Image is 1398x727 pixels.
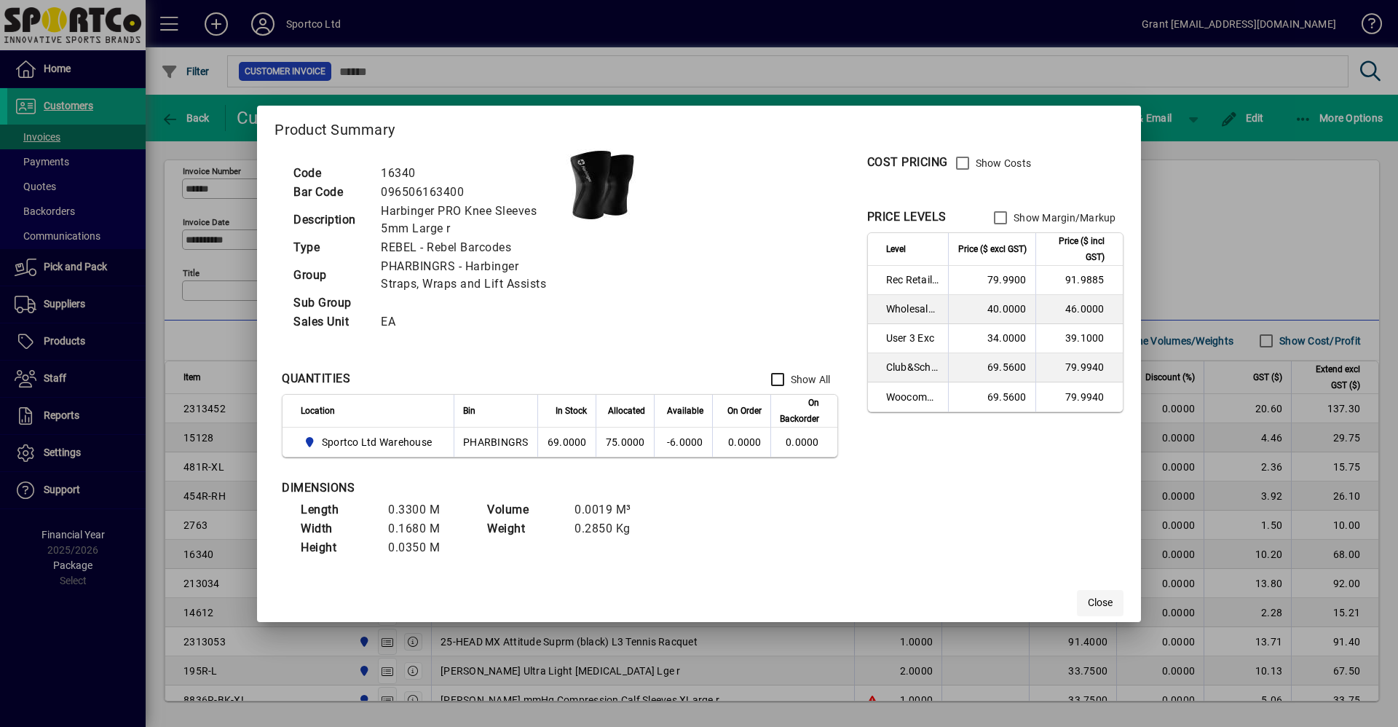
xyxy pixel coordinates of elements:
[556,403,587,419] span: In Stock
[537,428,596,457] td: 69.0000
[948,295,1035,324] td: 40.0000
[1035,295,1123,324] td: 46.0000
[958,241,1027,257] span: Price ($ excl GST)
[374,202,566,238] td: Harbinger PRO Knee Sleeves 5mm Large r
[293,500,381,519] td: Length
[1045,233,1105,265] span: Price ($ incl GST)
[567,500,655,519] td: 0.0019 M³
[567,519,655,538] td: 0.2850 Kg
[654,428,712,457] td: -6.0000
[282,370,350,388] div: QUANTITIES
[727,403,762,419] span: On Order
[608,403,645,419] span: Allocated
[480,519,567,538] td: Weight
[886,331,939,345] span: User 3 Exc
[257,106,1140,148] h2: Product Summary
[463,403,475,419] span: Bin
[322,435,432,449] span: Sportco Ltd Warehouse
[886,302,939,316] span: Wholesale Exc
[973,156,1032,170] label: Show Costs
[1077,590,1123,616] button: Close
[286,294,374,313] td: Sub Group
[948,382,1035,412] td: 69.5600
[1088,595,1113,610] span: Close
[454,428,537,457] td: PHARBINGRS
[286,183,374,202] td: Bar Code
[780,395,819,427] span: On Backorder
[948,324,1035,353] td: 34.0000
[1035,353,1123,382] td: 79.9940
[282,479,646,497] div: DIMENSIONS
[374,183,566,202] td: 096506163400
[1035,382,1123,412] td: 79.9940
[301,403,335,419] span: Location
[770,428,837,457] td: 0.0000
[886,272,939,287] span: Rec Retail Inc
[948,353,1035,382] td: 69.5600
[867,208,947,226] div: PRICE LEVELS
[566,149,639,221] img: contain
[381,538,468,557] td: 0.0350 M
[788,372,831,387] label: Show All
[286,238,374,257] td: Type
[374,257,566,294] td: PHARBINGRS - Harbinger Straps, Wraps and Lift Assists
[886,360,939,374] span: Club&School Exc
[301,433,438,451] span: Sportco Ltd Warehouse
[381,519,468,538] td: 0.1680 M
[667,403,703,419] span: Available
[286,164,374,183] td: Code
[1035,266,1123,295] td: 91.9885
[293,538,381,557] td: Height
[1035,324,1123,353] td: 39.1000
[286,313,374,331] td: Sales Unit
[728,436,762,448] span: 0.0000
[886,241,906,257] span: Level
[293,519,381,538] td: Width
[286,202,374,238] td: Description
[374,164,566,183] td: 16340
[381,500,468,519] td: 0.3300 M
[286,257,374,294] td: Group
[374,238,566,257] td: REBEL - Rebel Barcodes
[1011,211,1116,225] label: Show Margin/Markup
[480,500,567,519] td: Volume
[596,428,654,457] td: 75.0000
[886,390,939,404] span: Woocommerce Retail
[948,266,1035,295] td: 79.9900
[867,154,948,171] div: COST PRICING
[374,313,566,331] td: EA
